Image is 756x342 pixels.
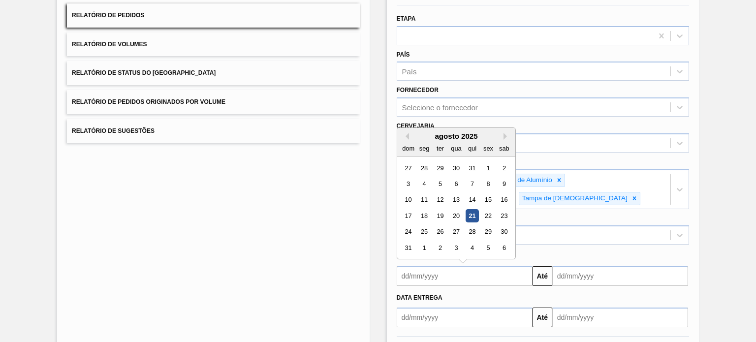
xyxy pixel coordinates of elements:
div: Choose quarta-feira, 30 de julho de 2025 [449,161,463,175]
button: Até [533,266,552,286]
div: seg [417,142,431,155]
div: Choose terça-feira, 26 de agosto de 2025 [433,225,446,239]
div: agosto 2025 [397,132,515,140]
div: Choose sábado, 16 de agosto de 2025 [497,193,510,207]
div: Choose quinta-feira, 31 de julho de 2025 [465,161,478,175]
label: Etapa [397,15,416,22]
label: Cervejaria [397,123,435,129]
div: ter [433,142,446,155]
label: País [397,51,410,58]
span: Data entrega [397,294,442,301]
button: Relatório de Volumes [67,32,359,57]
button: Até [533,308,552,327]
div: Choose quinta-feira, 4 de setembro de 2025 [465,241,478,254]
button: Previous Month [402,133,409,140]
div: qua [449,142,463,155]
label: Fornecedor [397,87,439,93]
button: Next Month [504,133,510,140]
div: Choose quinta-feira, 7 de agosto de 2025 [465,177,478,190]
div: Choose terça-feira, 5 de agosto de 2025 [433,177,446,190]
div: Choose terça-feira, 12 de agosto de 2025 [433,193,446,207]
div: Choose segunda-feira, 18 de agosto de 2025 [417,209,431,222]
div: Choose sexta-feira, 1 de agosto de 2025 [481,161,495,175]
div: dom [402,142,415,155]
div: Choose domingo, 17 de agosto de 2025 [402,209,415,222]
div: Choose quinta-feira, 21 de agosto de 2025 [465,209,478,222]
div: Choose sexta-feira, 5 de setembro de 2025 [481,241,495,254]
div: Tampa de [DEMOGRAPHIC_DATA] [519,192,629,205]
div: Choose segunda-feira, 25 de agosto de 2025 [417,225,431,239]
div: Choose segunda-feira, 28 de julho de 2025 [417,161,431,175]
div: sab [497,142,510,155]
div: Selecione o fornecedor [402,103,478,112]
div: Choose quarta-feira, 20 de agosto de 2025 [449,209,463,222]
div: Choose sábado, 6 de setembro de 2025 [497,241,510,254]
div: País [402,67,417,76]
div: Choose sábado, 2 de agosto de 2025 [497,161,510,175]
span: Relatório de Sugestões [72,127,155,134]
div: Choose domingo, 10 de agosto de 2025 [402,193,415,207]
div: Choose sexta-feira, 29 de agosto de 2025 [481,225,495,239]
div: Choose terça-feira, 29 de julho de 2025 [433,161,446,175]
div: Choose terça-feira, 2 de setembro de 2025 [433,241,446,254]
div: Choose quinta-feira, 14 de agosto de 2025 [465,193,478,207]
button: Relatório de Pedidos [67,3,359,28]
div: Choose sábado, 30 de agosto de 2025 [497,225,510,239]
span: Relatório de Volumes [72,41,147,48]
div: Tampa de Alumínio [493,174,554,187]
div: month 2025-08 [400,160,512,256]
button: Relatório de Pedidos Originados por Volume [67,90,359,114]
button: Relatório de Status do [GEOGRAPHIC_DATA] [67,61,359,85]
span: Relatório de Status do [GEOGRAPHIC_DATA] [72,69,216,76]
div: Choose sábado, 9 de agosto de 2025 [497,177,510,190]
span: Relatório de Pedidos [72,12,144,19]
input: dd/mm/yyyy [552,266,688,286]
div: Choose domingo, 27 de julho de 2025 [402,161,415,175]
div: Choose domingo, 3 de agosto de 2025 [402,177,415,190]
div: Choose terça-feira, 19 de agosto de 2025 [433,209,446,222]
div: Choose segunda-feira, 4 de agosto de 2025 [417,177,431,190]
div: sex [481,142,495,155]
button: Relatório de Sugestões [67,119,359,143]
div: Choose quarta-feira, 13 de agosto de 2025 [449,193,463,207]
div: Choose quarta-feira, 6 de agosto de 2025 [449,177,463,190]
div: Choose quinta-feira, 28 de agosto de 2025 [465,225,478,239]
div: Choose sexta-feira, 8 de agosto de 2025 [481,177,495,190]
div: Choose domingo, 31 de agosto de 2025 [402,241,415,254]
div: Choose sexta-feira, 15 de agosto de 2025 [481,193,495,207]
span: Relatório de Pedidos Originados por Volume [72,98,225,105]
input: dd/mm/yyyy [397,308,533,327]
input: dd/mm/yyyy [397,266,533,286]
div: Choose segunda-feira, 1 de setembro de 2025 [417,241,431,254]
div: Choose quarta-feira, 3 de setembro de 2025 [449,241,463,254]
div: Choose domingo, 24 de agosto de 2025 [402,225,415,239]
input: dd/mm/yyyy [552,308,688,327]
div: Choose sexta-feira, 22 de agosto de 2025 [481,209,495,222]
div: Choose quarta-feira, 27 de agosto de 2025 [449,225,463,239]
div: Choose segunda-feira, 11 de agosto de 2025 [417,193,431,207]
div: qui [465,142,478,155]
div: Choose sábado, 23 de agosto de 2025 [497,209,510,222]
